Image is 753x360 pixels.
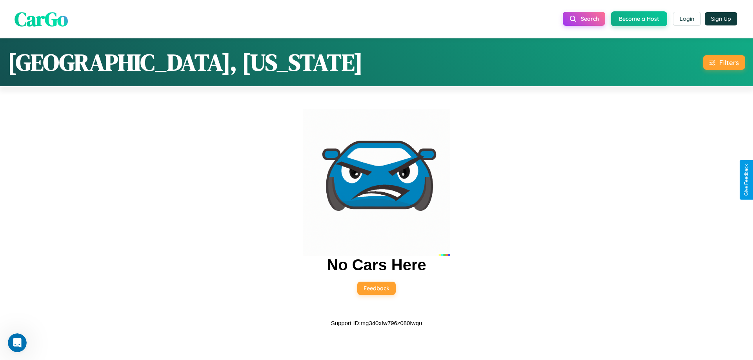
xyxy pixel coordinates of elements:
iframe: Intercom live chat [8,333,27,352]
button: Feedback [357,282,396,295]
button: Filters [703,55,745,70]
span: CarGo [15,5,68,32]
button: Sign Up [705,12,737,25]
button: Login [673,12,701,26]
button: Become a Host [611,11,667,26]
div: Filters [719,58,739,67]
div: Give Feedback [744,164,749,196]
img: car [303,109,450,256]
h2: No Cars Here [327,256,426,274]
h1: [GEOGRAPHIC_DATA], [US_STATE] [8,46,363,78]
button: Search [563,12,605,26]
p: Support ID: mg340xfw796z080lwqu [331,318,422,328]
span: Search [581,15,599,22]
